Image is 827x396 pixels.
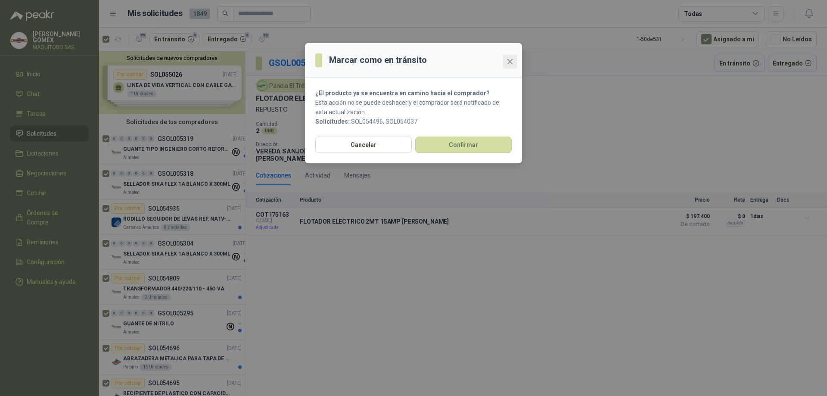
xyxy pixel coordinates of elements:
button: Confirmar [415,137,512,153]
b: Solicitudes: [315,118,350,125]
button: Cancelar [315,137,412,153]
p: SOL054496, SOL054037 [315,117,512,126]
strong: ¿El producto ya se encuentra en camino hacia el comprador? [315,90,490,97]
h3: Marcar como en tránsito [329,53,427,67]
button: Close [503,55,517,69]
span: close [507,58,513,65]
p: Esta acción no se puede deshacer y el comprador será notificado de esta actualización. [315,98,512,117]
